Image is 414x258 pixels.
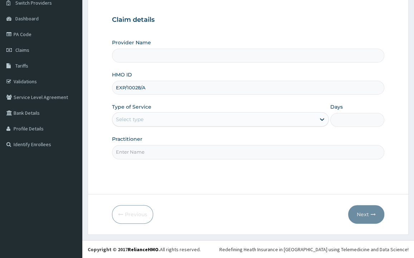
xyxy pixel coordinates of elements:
label: Days [330,103,343,110]
span: Tariffs [15,63,28,69]
h3: Claim details [112,16,384,24]
input: Enter Name [112,145,384,159]
span: Claims [15,47,29,53]
label: Type of Service [112,103,151,110]
strong: Copyright © 2017 . [88,246,160,253]
a: RelianceHMO [128,246,159,253]
span: Dashboard [15,15,39,22]
div: Redefining Heath Insurance in [GEOGRAPHIC_DATA] using Telemedicine and Data Science! [219,246,409,253]
button: Next [348,205,384,224]
label: Provider Name [112,39,151,46]
button: Previous [112,205,153,224]
label: Practitioner [112,135,142,143]
input: Enter HMO ID [112,81,384,95]
div: Select type [116,116,143,123]
label: HMO ID [112,71,132,78]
